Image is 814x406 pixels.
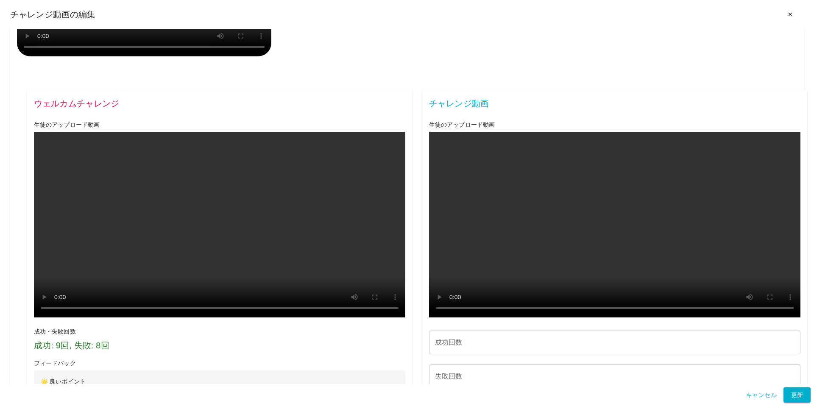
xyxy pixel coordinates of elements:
div: チャレンジ動画の編集 [10,7,804,22]
span: ウェルカムチャレンジ [34,97,405,110]
h6: 生徒のアップロード動画 [429,120,800,130]
h6: 成功・失敗回数 [34,327,405,336]
button: ✕ [777,7,804,22]
h6: フィードバック [34,359,405,368]
span: チャレンジ動画 [429,97,800,110]
button: キャンセル [743,387,780,403]
h6: 生徒のアップロード動画 [34,120,405,130]
button: 更新 [783,387,811,403]
h6: 成功: 9回, 失敗: 8回 [34,339,405,352]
